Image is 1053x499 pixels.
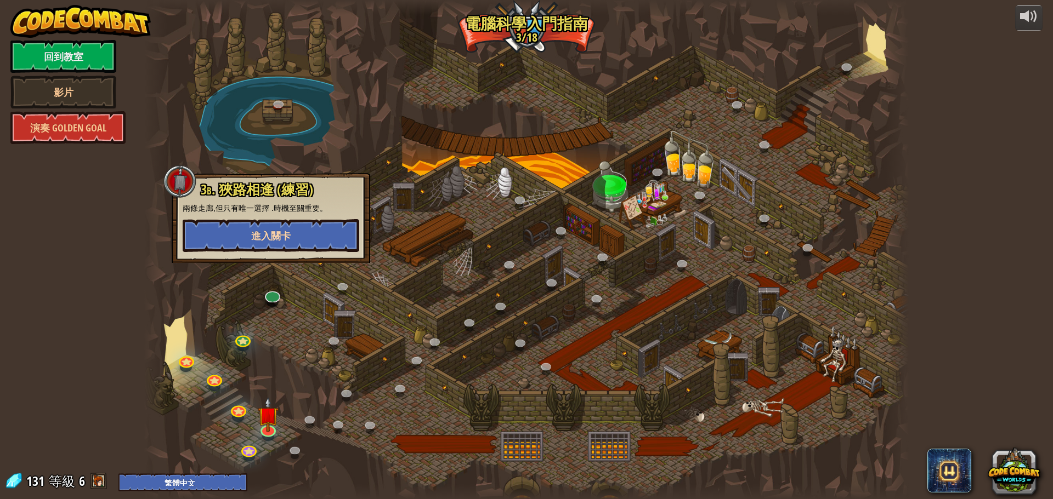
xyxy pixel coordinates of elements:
span: 進入關卡 [251,229,291,243]
span: 131 [26,472,48,490]
span: 等級 [49,472,75,490]
span: 3b. 狹路相逢 (練習) [201,180,313,199]
img: level-banner-unstarted.png [258,397,279,432]
button: 進入關卡 [183,219,359,252]
a: 影片 [10,76,116,108]
a: 演奏 Golden Goal [10,111,126,144]
span: 6 [79,472,85,490]
img: CodeCombat - Learn how to code by playing a game [10,5,151,38]
p: 兩條走廊,但只有唯一選擇 .時機至關重要。 [183,203,359,214]
button: 調整音量 [1015,5,1043,31]
a: 回到教室 [10,40,116,73]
